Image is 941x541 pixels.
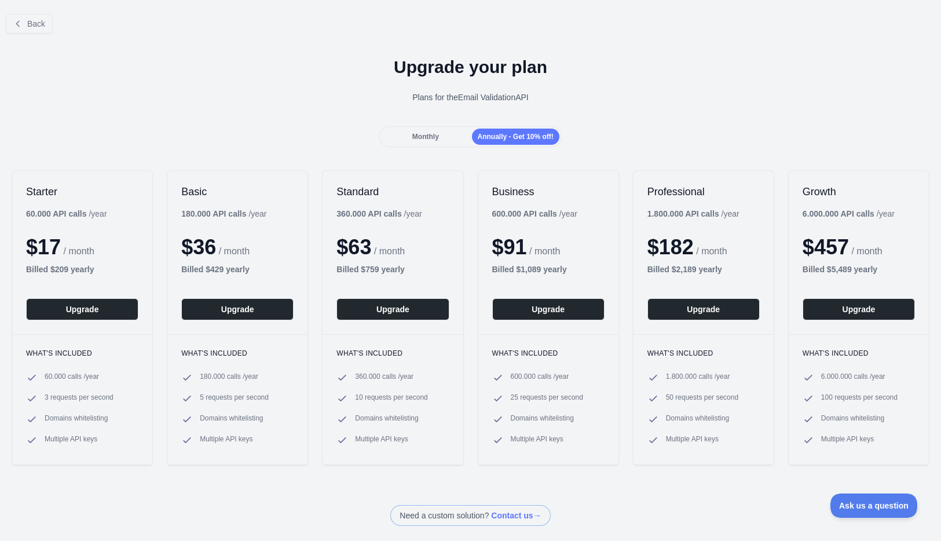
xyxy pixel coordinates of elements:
[336,235,371,259] span: $ 63
[647,208,739,220] div: / year
[492,209,557,218] b: 600.000 API calls
[336,208,422,220] div: / year
[647,185,760,199] h2: Professional
[336,209,401,218] b: 360.000 API calls
[647,209,719,218] b: 1.800.000 API calls
[647,235,694,259] span: $ 182
[492,185,605,199] h2: Business
[830,494,918,518] iframe: Toggle Customer Support
[336,185,449,199] h2: Standard
[492,208,577,220] div: / year
[492,235,527,259] span: $ 91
